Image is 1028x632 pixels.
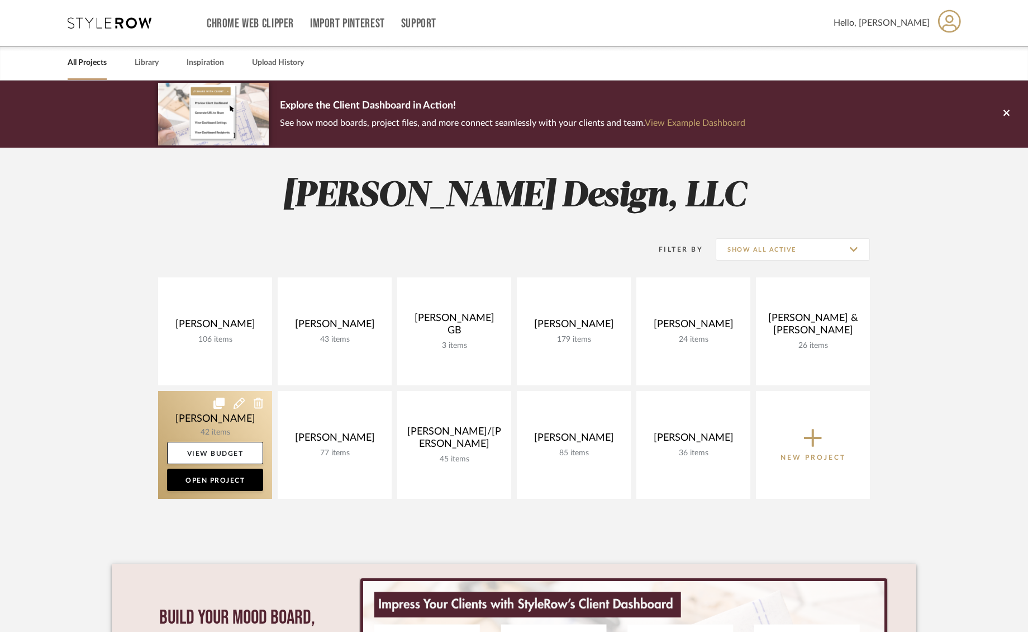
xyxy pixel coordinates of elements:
a: Upload History [252,55,304,70]
div: 45 items [406,455,502,464]
div: 36 items [645,449,741,458]
h2: [PERSON_NAME] Design, LLC [112,176,916,218]
img: d5d033c5-7b12-40c2-a960-1ecee1989c38.png [158,83,269,145]
div: 3 items [406,341,502,351]
a: View Budget [167,442,263,464]
div: 179 items [526,335,622,345]
div: 85 items [526,449,622,458]
a: Import Pinterest [310,19,385,29]
p: New Project [780,452,846,463]
div: 43 items [287,335,383,345]
p: Explore the Client Dashboard in Action! [280,97,745,115]
a: View Example Dashboard [645,119,745,128]
a: Open Project [167,469,263,491]
div: 77 items [287,449,383,458]
a: Support [401,19,436,29]
div: [PERSON_NAME] [167,318,263,335]
div: [PERSON_NAME] & [PERSON_NAME] [765,312,861,341]
div: [PERSON_NAME] [287,432,383,449]
div: [PERSON_NAME]/[PERSON_NAME] [406,426,502,455]
a: All Projects [68,55,107,70]
p: See how mood boards, project files, and more connect seamlessly with your clients and team. [280,115,745,131]
a: Inspiration [187,55,224,70]
a: Library [135,55,159,70]
div: 24 items [645,335,741,345]
div: 26 items [765,341,861,351]
div: 106 items [167,335,263,345]
div: [PERSON_NAME] [526,432,622,449]
div: [PERSON_NAME] [526,318,622,335]
div: [PERSON_NAME] [645,318,741,335]
span: Hello, [PERSON_NAME] [834,16,930,30]
div: [PERSON_NAME] GB [406,312,502,341]
div: [PERSON_NAME] [645,432,741,449]
div: Filter By [644,244,703,255]
a: Chrome Web Clipper [207,19,294,29]
button: New Project [756,391,870,499]
div: [PERSON_NAME] [287,318,383,335]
